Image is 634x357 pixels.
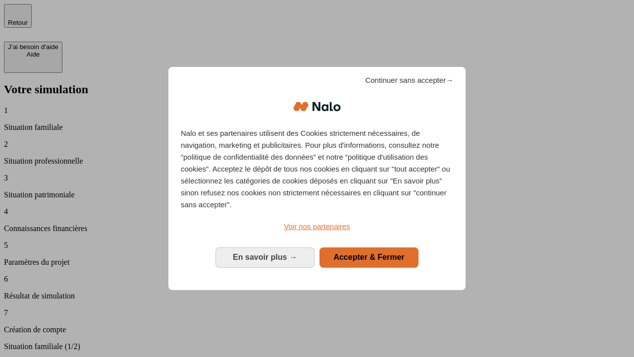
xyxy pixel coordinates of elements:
div: Bienvenue chez Nalo Gestion du consentement [168,67,466,290]
a: Voir nos partenaires [181,221,453,233]
span: Continuer sans accepter→ [365,74,453,86]
img: Logo [293,92,341,121]
span: En savoir plus → [233,253,297,261]
span: Voir nos partenaires [284,222,350,231]
button: En savoir plus: Configurer vos consentements [215,247,315,267]
button: Accepter & Fermer: Accepter notre traitement des données et fermer [319,247,419,267]
p: Nalo et ses partenaires utilisent des Cookies strictement nécessaires, de navigation, marketing e... [181,127,453,211]
span: Accepter & Fermer [333,253,404,261]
